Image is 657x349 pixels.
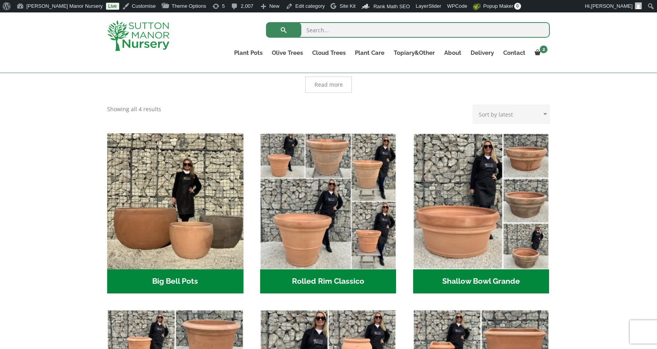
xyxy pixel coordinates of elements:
a: Topiary&Other [389,47,440,58]
span: [PERSON_NAME] [591,3,633,9]
a: Visit product category Big Bell Pots [107,133,243,293]
img: Rolled Rim Classico [260,133,396,270]
img: logo [107,20,169,51]
a: 2 [530,47,550,58]
a: Live [106,3,119,10]
a: Cloud Trees [308,47,350,58]
a: About [440,47,466,58]
h2: Shallow Bowl Grande [413,269,549,293]
a: Visit product category Shallow Bowl Grande [413,133,549,293]
a: Olive Trees [267,47,308,58]
span: 2 [540,45,547,53]
a: Plant Care [350,47,389,58]
span: Rank Math SEO [374,3,410,9]
a: Contact [499,47,530,58]
img: Big Bell Pots [107,133,243,270]
span: 0 [514,3,521,10]
p: Showing all 4 results [107,105,161,114]
img: Shallow Bowl Grande [413,133,549,270]
select: Shop order [473,105,550,124]
h2: Rolled Rim Classico [260,269,396,293]
a: Plant Pots [229,47,267,58]
a: Delivery [466,47,499,58]
span: Read more [315,82,343,87]
a: Visit product category Rolled Rim Classico [260,133,396,293]
h2: Big Bell Pots [107,269,243,293]
span: Site Kit [339,3,355,9]
input: Search... [266,22,550,38]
